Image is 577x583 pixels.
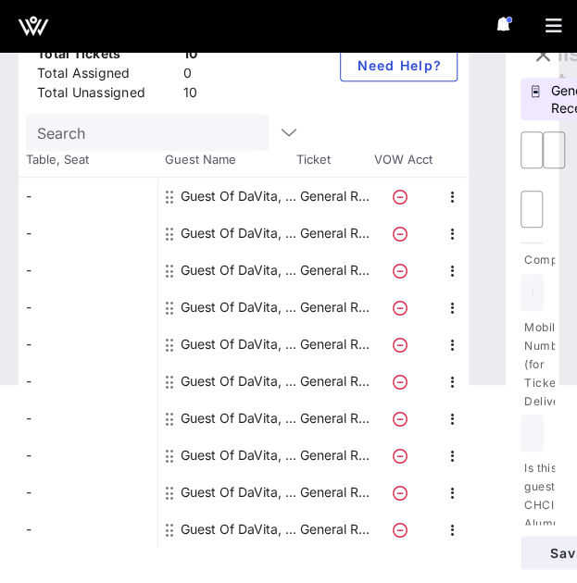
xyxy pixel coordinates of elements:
[19,363,157,400] div: -
[297,511,371,548] p: General R…
[183,44,198,68] div: 10
[19,326,157,363] div: -
[19,437,157,474] div: -
[181,400,297,437] div: Guest Of DaVita, Inc.
[181,326,297,363] div: Guest Of DaVita, Inc.
[181,289,297,326] div: Guest Of DaVita, Inc.
[181,178,297,215] div: Guest Of DaVita, Inc.
[181,363,297,400] div: Guest Of DaVita, Inc.
[181,474,297,511] div: Guest Of DaVita, Inc.
[297,474,371,511] p: General R…
[296,151,370,169] span: Ticket
[37,44,176,68] div: Total Tickets
[297,326,371,363] p: General R…
[19,511,157,548] div: -
[297,400,371,437] p: General R…
[297,363,371,400] p: General R…
[297,252,371,289] p: General R…
[297,289,371,326] p: General R…
[521,318,576,411] p: Mobile Number (for Ticket Delivery)
[19,474,157,511] div: -
[370,151,435,169] span: VOW Acct
[297,215,371,252] p: General R…
[19,400,157,437] div: -
[157,151,296,169] span: Guest Name
[37,83,176,106] div: Total Unassigned
[181,252,297,289] div: Guest Of DaVita, Inc.
[181,511,297,548] div: Guest Of DaVita, Inc.
[183,64,198,87] div: 0
[37,64,176,87] div: Total Assigned
[297,178,371,215] p: General R…
[521,459,569,533] p: Is this guest a CHCI Alumni?
[181,437,297,474] div: Guest Of DaVita, Inc.
[340,48,458,81] button: Need Help?
[356,57,442,73] span: Need Help?
[19,252,157,289] div: -
[19,215,157,252] div: -
[19,178,157,215] div: -
[297,437,371,474] p: General R…
[183,83,198,106] div: 10
[19,289,157,326] div: -
[181,215,297,252] div: Guest Of DaVita, Inc.
[19,151,157,169] span: Table, Seat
